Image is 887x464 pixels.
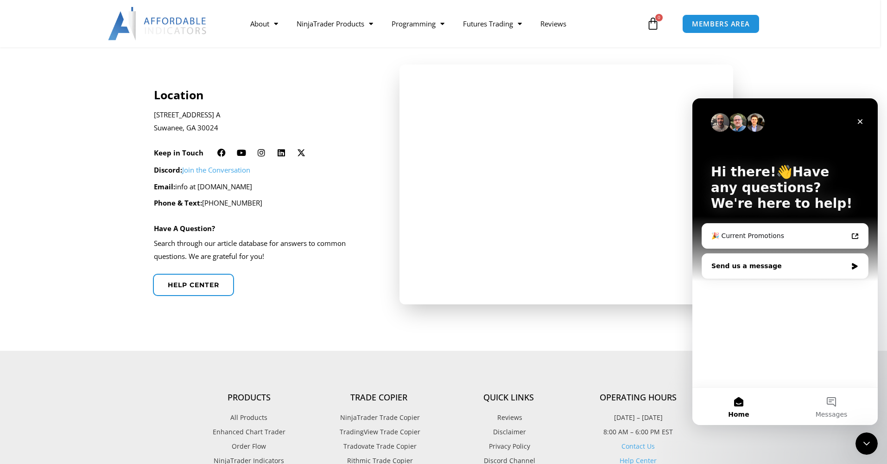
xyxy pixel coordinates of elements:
span: Privacy Policy [487,440,530,452]
h4: Quick Links [443,393,573,403]
a: Programming [382,13,454,34]
strong: Discord: [154,165,182,174]
span: NinjaTrader Trade Copier [338,412,420,424]
a: Contact Us [621,442,655,451]
a: Privacy Policy [443,440,573,452]
h4: Trade Copier [314,393,443,403]
a: Reviews [531,13,576,34]
a: Order Flow [184,440,314,452]
a: Enhanced Chart Trader [184,426,314,438]
span: 0 [655,14,663,21]
iframe: Affordable Indicators, Inc. [413,87,719,282]
h4: Products [184,393,314,403]
p: [STREET_ADDRESS] A Suwanee, GA 30024 [154,109,375,135]
a: About [241,13,287,34]
nav: Menu [241,13,644,34]
a: MEMBERS AREA [682,14,760,33]
iframe: Intercom live chat [855,432,878,455]
span: Enhanced Chart Trader [213,426,285,438]
strong: Phone & Text: [154,198,202,207]
span: MEMBERS AREA [692,20,750,27]
h6: Keep in Touch [154,148,203,157]
a: Help center [153,274,234,296]
strong: Email: [154,182,175,191]
span: TradingView Trade Copier [337,426,420,438]
iframe: Intercom live chat [692,98,878,425]
a: Tradovate Trade Copier [314,440,443,452]
span: Order Flow [232,440,266,452]
a: NinjaTrader Trade Copier [314,412,443,424]
span: Disclaimer [491,426,526,438]
img: LogoAI | Affordable Indicators – NinjaTrader [108,7,208,40]
span: All Products [230,412,267,424]
span: Help center [168,282,219,288]
h4: Operating Hours [573,393,703,403]
a: Join the Conversation [182,165,250,174]
p: 8:00 AM – 6:00 PM EST [573,426,703,438]
a: 0 [633,10,673,37]
p: info at [DOMAIN_NAME] [154,180,375,193]
span: Reviews [495,412,522,424]
a: Disclaimer [443,426,573,438]
h4: Have A Question? [154,224,215,232]
p: Search through our article database for answers to common questions. We are grateful for you! [154,237,375,263]
a: NinjaTrader Products [287,13,382,34]
h4: Location [154,88,375,102]
a: All Products [184,412,314,424]
a: Reviews [443,412,573,424]
p: [PHONE_NUMBER] [154,197,375,210]
p: [DATE] – [DATE] [573,412,703,424]
a: TradingView Trade Copier [314,426,443,438]
a: Futures Trading [454,13,531,34]
span: Tradovate Trade Copier [341,440,417,452]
